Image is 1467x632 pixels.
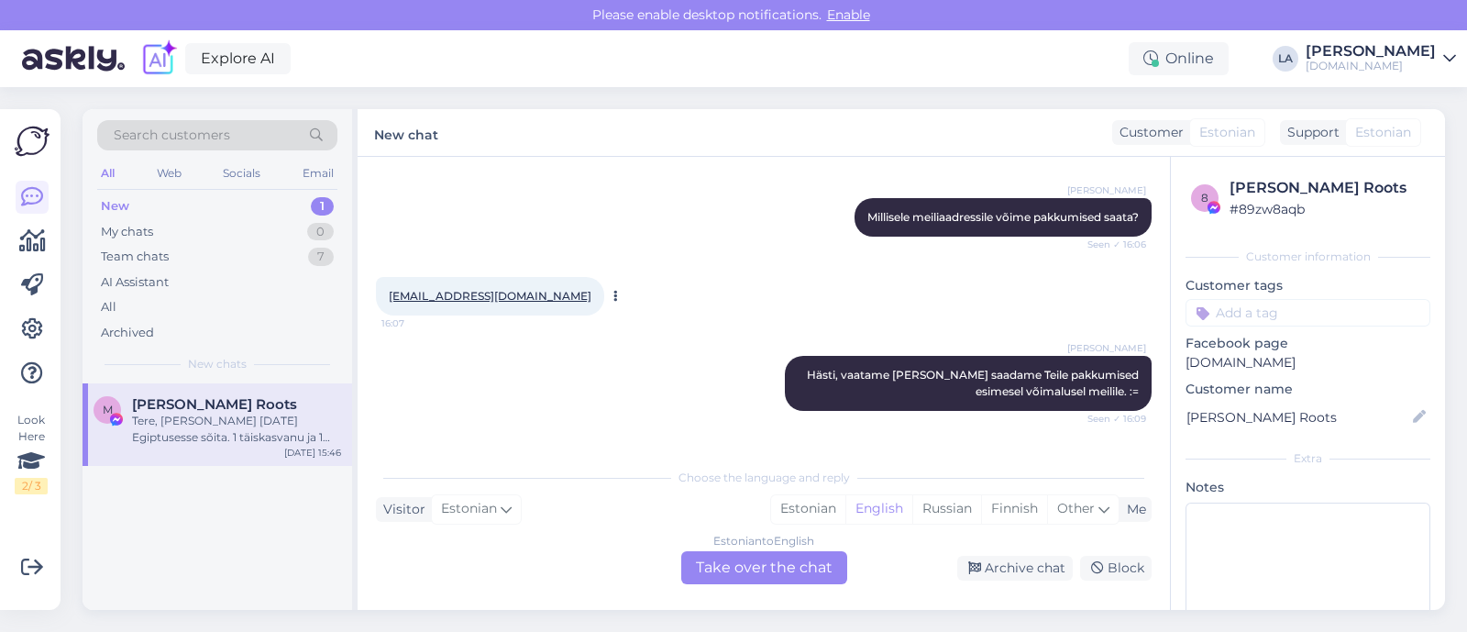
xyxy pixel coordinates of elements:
[1186,276,1430,295] p: Customer tags
[1230,177,1425,199] div: [PERSON_NAME] Roots
[101,298,116,316] div: All
[389,289,591,303] a: [EMAIL_ADDRESS][DOMAIN_NAME]
[219,161,264,185] div: Socials
[771,495,845,523] div: Estonian
[912,495,981,523] div: Russian
[374,120,438,145] label: New chat
[1112,123,1184,142] div: Customer
[1201,191,1208,205] span: 8
[188,356,247,372] span: New chats
[284,446,341,460] div: [DATE] 15:46
[1306,59,1436,73] div: [DOMAIN_NAME]
[1129,42,1229,75] div: Online
[1186,299,1430,327] input: Add a tag
[807,368,1142,398] span: Hästi, vaatame [PERSON_NAME] saadame Teile pakkumised esimesel võimalusel meilile. :=
[1077,238,1146,251] span: Seen ✓ 16:06
[376,500,425,519] div: Visitor
[822,6,876,23] span: Enable
[101,324,154,342] div: Archived
[381,316,450,330] span: 16:07
[311,197,334,216] div: 1
[1077,412,1146,426] span: Seen ✓ 16:09
[1199,123,1255,142] span: Estonian
[132,396,297,413] span: Merle Roots
[867,210,1139,224] span: Millisele meiliaadressile võime pakkumised saata?
[15,124,50,159] img: Askly Logo
[1186,478,1430,497] p: Notes
[1186,450,1430,467] div: Extra
[1186,380,1430,399] p: Customer name
[1120,500,1146,519] div: Me
[1186,353,1430,372] p: [DOMAIN_NAME]
[299,161,337,185] div: Email
[1057,500,1095,516] span: Other
[713,533,814,549] div: Estonian to English
[1355,123,1411,142] span: Estonian
[132,413,341,446] div: Tere, [PERSON_NAME] [DATE] Egiptusesse sõita. 1 täiskasvanu ja 1 laps(13a) [GEOGRAPHIC_DATA], [GE...
[441,499,497,519] span: Estonian
[185,43,291,74] a: Explore AI
[101,223,153,241] div: My chats
[307,223,334,241] div: 0
[1067,183,1146,197] span: [PERSON_NAME]
[981,495,1047,523] div: Finnish
[1080,556,1152,581] div: Block
[101,273,169,292] div: AI Assistant
[1306,44,1456,73] a: [PERSON_NAME][DOMAIN_NAME]
[845,495,912,523] div: English
[1186,334,1430,353] p: Facebook page
[376,470,1152,486] div: Choose the language and reply
[308,248,334,266] div: 7
[153,161,185,185] div: Web
[1186,249,1430,265] div: Customer information
[1186,407,1409,427] input: Add name
[103,403,113,416] span: M
[97,161,118,185] div: All
[101,197,129,216] div: New
[15,412,48,494] div: Look Here
[1306,44,1436,59] div: [PERSON_NAME]
[1280,123,1340,142] div: Support
[114,126,230,145] span: Search customers
[15,478,48,494] div: 2 / 3
[101,248,169,266] div: Team chats
[1067,341,1146,355] span: [PERSON_NAME]
[139,39,178,78] img: explore-ai
[957,556,1073,581] div: Archive chat
[1230,199,1425,219] div: # 89zw8aqb
[1273,46,1298,72] div: LA
[681,551,847,584] div: Take over the chat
